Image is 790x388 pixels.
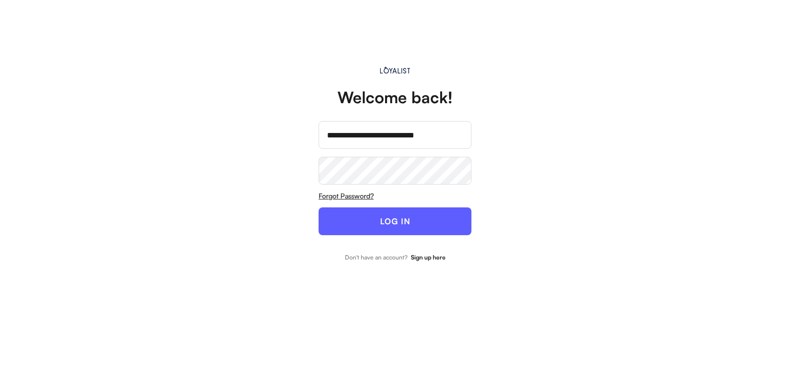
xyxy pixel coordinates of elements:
[319,207,471,235] button: LOG IN
[337,89,453,105] div: Welcome back!
[345,255,407,260] div: Don't have an account?
[378,66,412,73] img: Main.svg
[319,192,374,200] u: Forgot Password?
[411,254,446,261] strong: Sign up here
